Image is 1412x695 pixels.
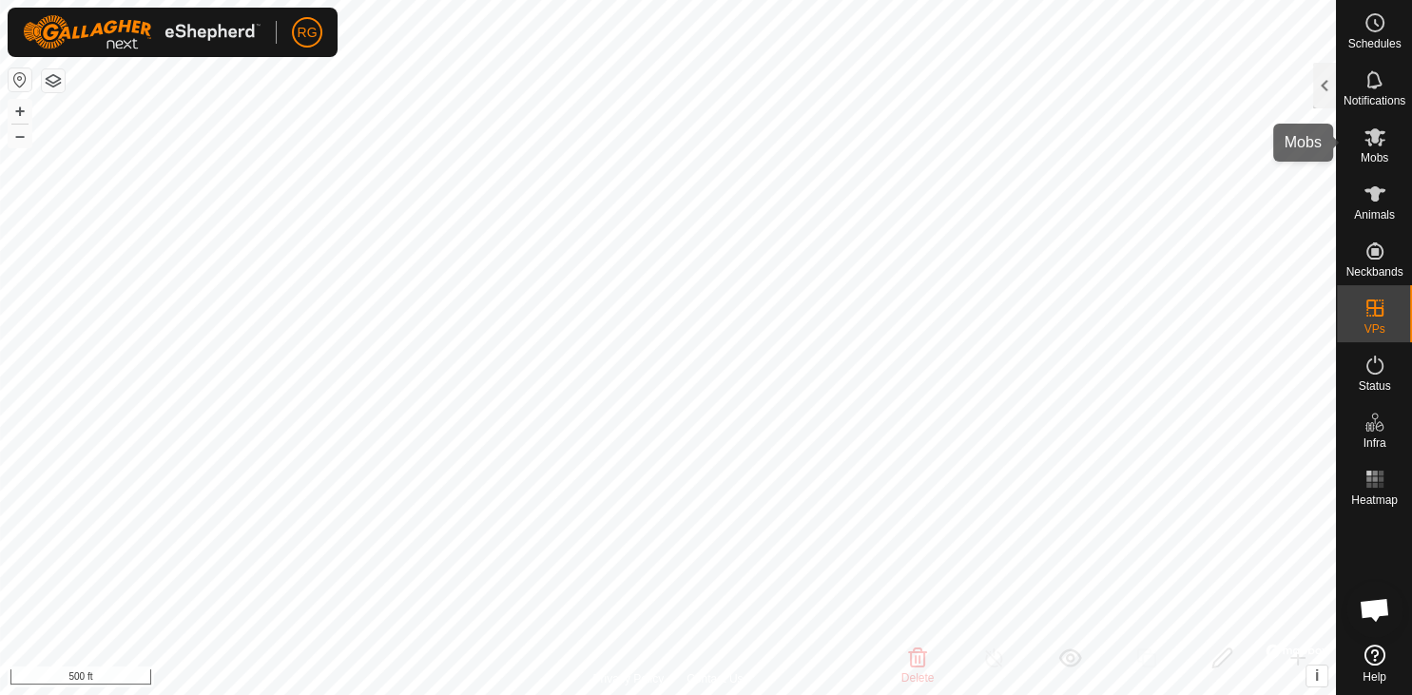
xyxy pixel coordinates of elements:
span: VPs [1364,323,1384,335]
button: Reset Map [9,68,31,91]
span: Notifications [1344,95,1405,106]
span: Mobs [1361,152,1388,164]
a: Help [1337,637,1412,690]
button: – [9,125,31,147]
img: Gallagher Logo [23,15,261,49]
span: Schedules [1347,38,1401,49]
span: Infra [1363,437,1385,449]
span: Help [1363,671,1386,683]
button: Map Layers [42,69,65,92]
div: Open chat [1346,581,1403,638]
a: Privacy Policy [592,670,664,687]
span: RG [298,23,318,43]
span: Neckbands [1345,266,1402,278]
button: i [1306,666,1327,686]
span: Heatmap [1351,494,1398,506]
a: Contact Us [687,670,743,687]
span: i [1315,667,1319,684]
span: Animals [1354,209,1395,221]
button: + [9,100,31,123]
span: Status [1358,380,1390,392]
